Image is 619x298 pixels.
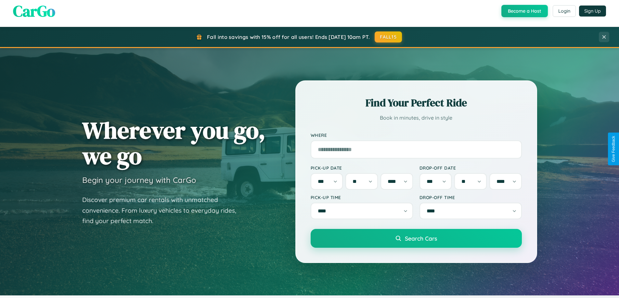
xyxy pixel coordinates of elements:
span: Fall into savings with 15% off for all users! Ends [DATE] 10am PT. [207,34,370,40]
span: Search Cars [405,235,437,242]
label: Pick-up Date [311,165,413,171]
h2: Find Your Perfect Ride [311,96,522,110]
button: Login [553,5,576,17]
h1: Wherever you go, we go [82,117,265,169]
button: Become a Host [501,5,548,17]
label: Where [311,132,522,138]
button: Search Cars [311,229,522,248]
button: Sign Up [579,6,606,17]
p: Book in minutes, drive in style [311,113,522,123]
label: Pick-up Time [311,195,413,200]
button: FALL15 [375,31,402,42]
p: Discover premium car rentals with unmatched convenience. From luxury vehicles to everyday rides, ... [82,195,245,226]
div: Give Feedback [611,136,616,162]
label: Drop-off Date [419,165,522,171]
span: CarGo [13,0,55,22]
label: Drop-off Time [419,195,522,200]
h3: Begin your journey with CarGo [82,175,196,185]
